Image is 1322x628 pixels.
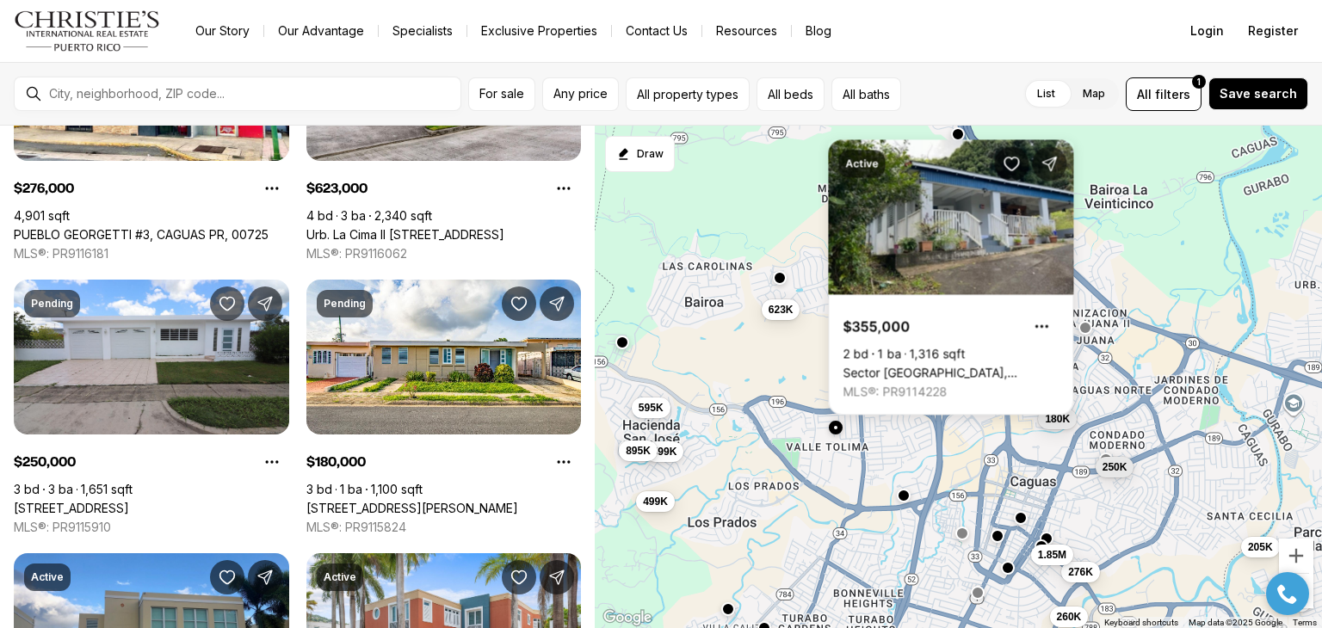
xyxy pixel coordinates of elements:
[547,445,581,479] button: Property options
[255,445,289,479] button: Property options
[255,171,289,206] button: Property options
[612,19,701,43] button: Contact Us
[1238,14,1308,48] button: Register
[1061,562,1100,582] button: 276K
[757,77,825,111] button: All beds
[479,87,524,101] span: For sale
[468,77,535,111] button: For sale
[306,501,518,516] a: 23 URB VILLA BLANCA JADE ST, CAGUAS PR, 00725
[540,286,574,321] button: Share Property
[31,570,64,584] p: Active
[248,560,282,594] button: Share Property
[626,77,750,111] button: All property types
[1045,412,1070,426] span: 180K
[843,366,1059,381] a: Sector Los Sola BO TURABO, CAGUAS PR, 00725
[792,19,845,43] a: Blog
[1137,85,1152,103] span: All
[1248,539,1273,553] span: 205K
[626,443,651,457] span: 895K
[540,560,574,594] button: Share Property
[1049,606,1088,626] button: 260K
[1024,309,1059,343] button: Property options
[702,19,791,43] a: Resources
[324,570,356,584] p: Active
[1030,545,1072,565] button: 1.85M
[994,146,1029,181] button: Save Property: Sector Los Sola BO TURABO
[1248,24,1298,38] span: Register
[1197,75,1201,89] span: 1
[1032,146,1066,181] button: Share Property
[768,302,793,316] span: 623K
[1126,77,1202,111] button: Allfilters1
[324,297,366,311] p: Pending
[652,444,676,458] span: 599K
[636,491,675,512] button: 499K
[547,171,581,206] button: Property options
[1180,14,1234,48] button: Login
[1220,87,1297,101] span: Save search
[1208,77,1308,110] button: Save search
[264,19,378,43] a: Our Advantage
[210,286,244,321] button: Save Property: Calle Magnolia URB CONDADO MODERNO DEV. #72
[14,501,129,516] a: Calle Magnolia URB CONDADO MODERNO DEV. #72, CAGUAS PR, 00725
[638,400,663,414] span: 595K
[645,440,683,461] button: 599K
[14,227,269,243] a: PUEBLO GEORGETTI #3, CAGUAS PR, 00725
[831,77,901,111] button: All baths
[631,397,670,417] button: 595K
[248,286,282,321] button: Share Property
[553,87,608,101] span: Any price
[31,297,73,311] p: Pending
[1023,78,1069,109] label: List
[1189,618,1282,627] span: Map data ©2025 Google
[845,157,878,170] p: Active
[467,19,611,43] a: Exclusive Properties
[1038,409,1077,429] button: 180K
[1068,565,1093,579] span: 276K
[1102,460,1127,474] span: 250K
[379,19,466,43] a: Specialists
[14,10,161,52] img: logo
[1279,539,1313,573] button: Zoom in
[1037,548,1066,562] span: 1.85M
[1241,536,1280,557] button: 205K
[542,77,619,111] button: Any price
[1069,78,1119,109] label: Map
[605,136,675,172] button: Start drawing
[502,286,536,321] button: Save Property: 23 URB VILLA BLANCA JADE ST
[306,227,504,243] a: Urb. La Cima II CALLE SANTANDER SEGUNDA #674-A, CAGUAS PR, 00725
[1056,609,1081,623] span: 260K
[619,440,658,460] button: 895K
[761,299,800,319] button: 623K
[210,560,244,594] button: Save Property: ZAFIRO URB PRADERAS
[1155,85,1190,103] span: filters
[182,19,263,43] a: Our Story
[1190,24,1224,38] span: Login
[643,495,668,508] span: 499K
[1095,457,1134,477] button: 250K
[502,560,536,594] button: Save Property: Via Del Sol URB. HACIENDA SAN JOSE #64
